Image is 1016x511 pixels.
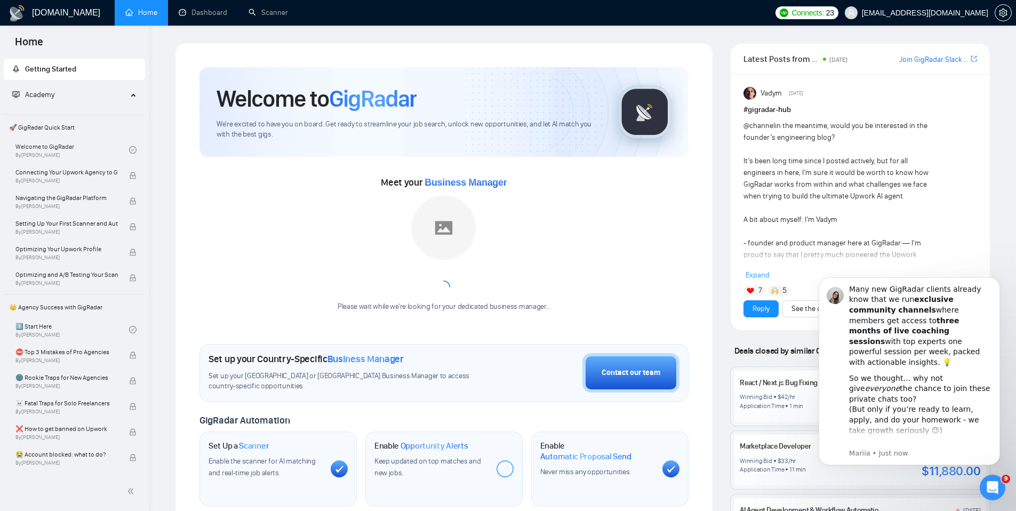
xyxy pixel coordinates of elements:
span: Latest Posts from the GigRadar Community [743,52,820,66]
span: GigRadar Automation [199,414,290,426]
span: GigRadar [329,84,417,113]
span: lock [129,352,137,359]
span: By [PERSON_NAME] [15,357,118,364]
div: Contact our team [602,367,660,379]
span: export [971,54,977,63]
h1: Set up your Country-Specific [209,353,404,365]
div: Application Time [740,402,784,410]
span: lock [129,249,137,256]
span: loading [437,280,451,294]
div: /hr [788,457,796,465]
span: By [PERSON_NAME] [15,460,118,466]
h1: # gigradar-hub [743,104,977,116]
span: lock [129,274,137,282]
span: 5 [782,285,787,296]
a: Reply [753,303,770,315]
span: Deals closed by similar GigRadar users [730,341,875,360]
h1: Enable [374,441,468,451]
span: lock [129,197,137,205]
span: Expand [746,270,770,280]
a: setting [995,9,1012,17]
span: Connecting Your Upwork Agency to GigRadar [15,167,118,178]
a: React / Next.js Bug Fixing & Front-End Improvements (Full Stack, TypeScript, Supabase) [740,378,1003,387]
span: Vadym [761,87,782,99]
img: upwork-logo.png [780,9,788,17]
div: 33 [781,457,788,465]
span: lock [129,223,137,230]
span: setting [995,9,1011,17]
span: Academy [12,90,54,99]
span: @channel [743,121,775,130]
div: 11 min [789,465,806,474]
span: We're excited to have you on board. Get ready to streamline your job search, unlock new opportuni... [217,119,601,140]
img: placeholder.png [412,196,476,260]
span: Optimizing and A/B Testing Your Scanner for Better Results [15,269,118,280]
iframe: Intercom live chat [980,475,1005,500]
div: in the meantime, would you be interested in the founder’s engineering blog? It’s been long time s... [743,120,931,425]
iframe: Intercom notifications message [803,264,1016,506]
span: Home [6,34,52,57]
span: ⛔ Top 3 Mistakes of Pro Agencies [15,347,118,357]
img: gigradar-logo.png [618,85,671,139]
div: Winning Bid [740,393,772,401]
a: Join GigRadar Slack Community [899,54,969,66]
span: lock [129,377,137,385]
a: Marketplace Developer [740,442,811,451]
span: check-circle [129,326,137,333]
div: 1 min [789,402,803,410]
span: 9 [1002,475,1010,483]
span: Enable the scanner for AI matching and real-time job alerts. [209,457,316,477]
a: searchScanner [249,8,288,17]
span: By [PERSON_NAME] [15,434,118,441]
span: double-left [127,486,138,497]
img: ❤️ [747,287,754,294]
div: Please wait while we're looking for your dedicated business manager... [331,302,557,312]
div: 42 [781,393,788,401]
span: By [PERSON_NAME] [15,409,118,415]
a: export [971,54,977,64]
span: Navigating the GigRadar Platform [15,193,118,203]
span: Business Manager [425,177,507,188]
span: 👑 Agency Success with GigRadar [5,297,144,318]
span: [DATE] [829,56,847,63]
span: By [PERSON_NAME] [15,178,118,184]
span: By [PERSON_NAME] [15,229,118,235]
img: Vadym [743,87,756,100]
span: Getting Started [25,65,76,74]
div: $ [778,457,781,465]
span: Optimizing Your Upwork Profile [15,244,118,254]
span: Set up your [GEOGRAPHIC_DATA] or [GEOGRAPHIC_DATA] Business Manager to access country-specific op... [209,371,491,392]
div: Winning Bid [740,457,772,465]
span: Setting Up Your First Scanner and Auto-Bidder [15,218,118,229]
a: 1️⃣ Start HereBy[PERSON_NAME] [15,318,129,341]
span: Scanner [239,441,269,451]
span: ☠️ Fatal Traps for Solo Freelancers [15,398,118,409]
span: check-circle [129,146,137,154]
button: See the details [782,300,847,317]
h1: Welcome to [217,84,417,113]
span: [DATE] [789,89,803,98]
img: logo [9,5,26,22]
span: By [PERSON_NAME] [15,254,118,261]
span: By [PERSON_NAME] [15,280,118,286]
span: Never miss any opportunities. [540,467,631,476]
a: dashboardDashboard [179,8,227,17]
span: 🌚 Rookie Traps for New Agencies [15,372,118,383]
div: Application Time [740,465,784,474]
span: lock [129,172,137,179]
span: lock [129,428,137,436]
span: 7 [758,285,762,296]
h1: Enable [540,441,654,461]
button: Contact our team [582,353,679,393]
h1: Set Up a [209,441,269,451]
span: Opportunity Alerts [401,441,468,451]
span: Connects: [791,7,823,19]
a: Welcome to GigRadarBy[PERSON_NAME] [15,138,129,162]
img: 🙌 [771,287,779,294]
